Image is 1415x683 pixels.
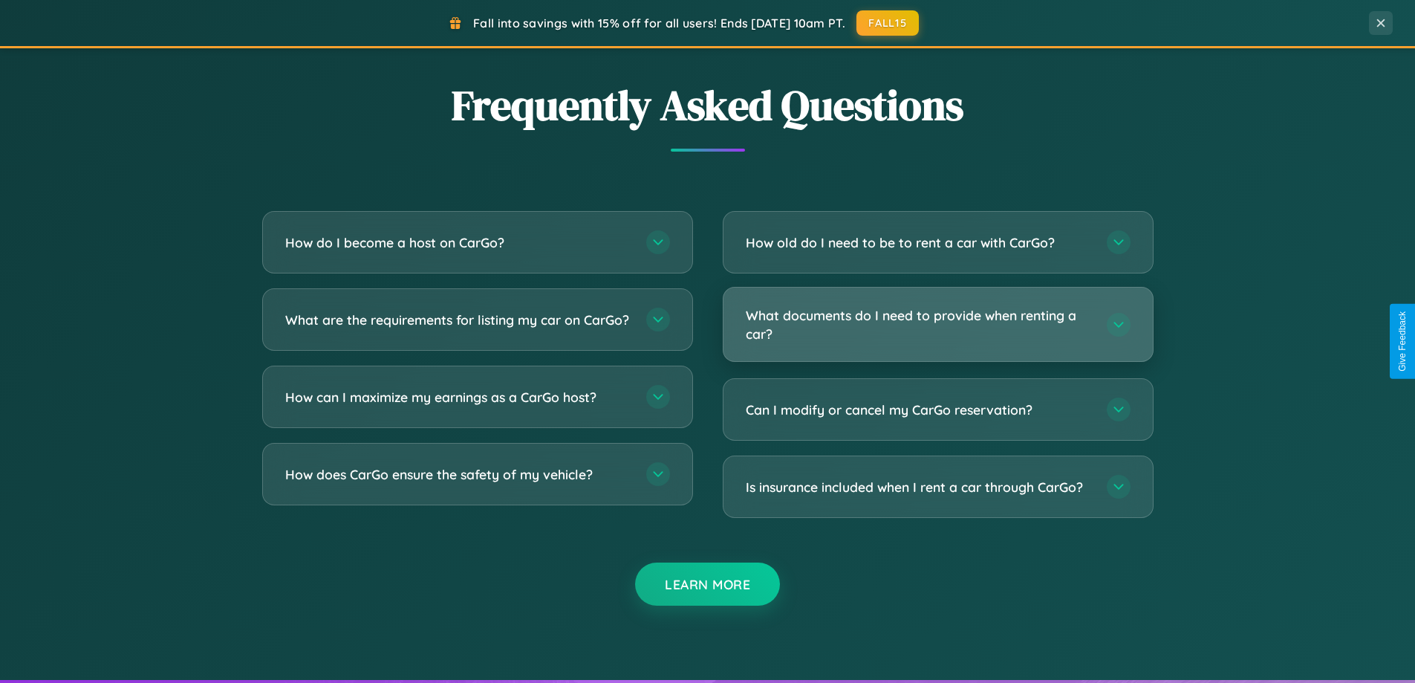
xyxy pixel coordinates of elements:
h2: Frequently Asked Questions [262,77,1154,134]
button: FALL15 [856,10,919,36]
h3: Can I modify or cancel my CarGo reservation? [746,401,1092,419]
h3: How old do I need to be to rent a car with CarGo? [746,233,1092,252]
span: Fall into savings with 15% off for all users! Ends [DATE] 10am PT. [473,16,845,30]
button: Learn More [635,563,780,606]
h3: What are the requirements for listing my car on CarGo? [285,311,631,329]
div: Give Feedback [1397,311,1408,372]
h3: How do I become a host on CarGo? [285,233,631,252]
h3: What documents do I need to provide when renting a car? [746,306,1092,343]
h3: How can I maximize my earnings as a CarGo host? [285,388,631,407]
h3: Is insurance included when I rent a car through CarGo? [746,478,1092,496]
h3: How does CarGo ensure the safety of my vehicle? [285,465,631,484]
